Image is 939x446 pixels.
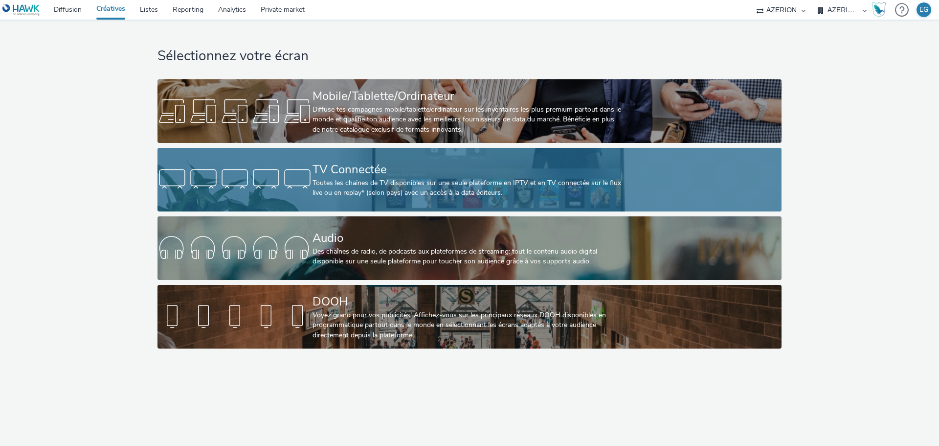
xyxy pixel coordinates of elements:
[157,148,781,211] a: TV ConnectéeToutes les chaines de TV disponibles sur une seule plateforme en IPTV et en TV connec...
[919,2,928,17] div: EG
[313,247,623,267] div: Des chaînes de radio, de podcasts aux plateformes de streaming: tout le contenu audio digital dis...
[313,161,623,178] div: TV Connectée
[313,105,623,135] div: Diffuse tes campagnes mobile/tablette/ordinateur sur les inventaires les plus premium partout dan...
[313,230,623,247] div: Audio
[313,310,623,340] div: Voyez grand pour vos publicités! Affichez-vous sur les principaux réseaux DOOH disponibles en pro...
[313,293,623,310] div: DOOH
[872,2,890,18] a: Hawk Academy
[313,88,623,105] div: Mobile/Tablette/Ordinateur
[157,79,781,143] a: Mobile/Tablette/OrdinateurDiffuse tes campagnes mobile/tablette/ordinateur sur les inventaires le...
[872,2,886,18] img: Hawk Academy
[157,47,781,66] h1: Sélectionnez votre écran
[2,4,40,16] img: undefined Logo
[313,178,623,198] div: Toutes les chaines de TV disponibles sur une seule plateforme en IPTV et en TV connectée sur le f...
[157,216,781,280] a: AudioDes chaînes de radio, de podcasts aux plateformes de streaming: tout le contenu audio digita...
[157,285,781,349] a: DOOHVoyez grand pour vos publicités! Affichez-vous sur les principaux réseaux DOOH disponibles en...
